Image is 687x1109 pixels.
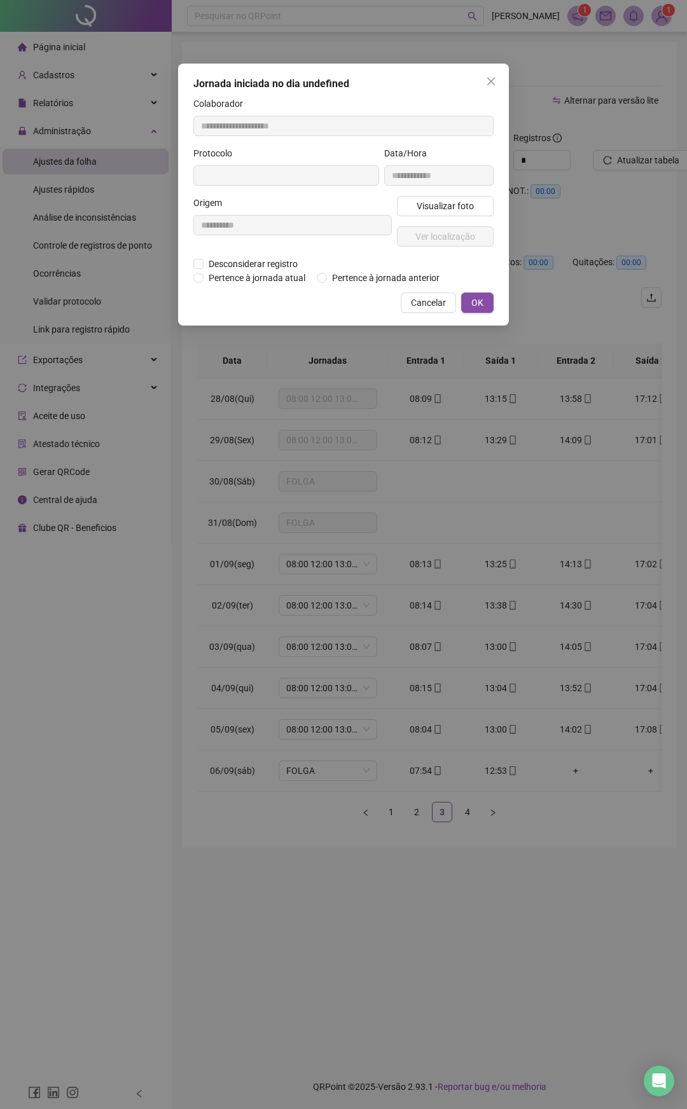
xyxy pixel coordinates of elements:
[193,97,251,111] label: Colaborador
[471,296,483,310] span: OK
[411,296,446,310] span: Cancelar
[193,196,230,210] label: Origem
[327,271,445,285] span: Pertence à jornada anterior
[193,76,494,92] div: Jornada iniciada no dia undefined
[397,226,494,247] button: Ver localização
[486,76,496,86] span: close
[644,1066,674,1096] div: Open Intercom Messenger
[204,271,310,285] span: Pertence à jornada atual
[193,146,240,160] label: Protocolo
[417,199,474,213] span: Visualizar foto
[204,257,303,271] span: Desconsiderar registro
[461,293,494,313] button: OK
[401,293,456,313] button: Cancelar
[384,146,435,160] label: Data/Hora
[397,196,494,216] button: Visualizar foto
[481,71,501,92] button: Close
